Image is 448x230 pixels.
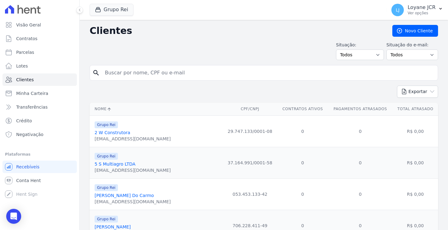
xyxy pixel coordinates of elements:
span: Crédito [16,118,32,124]
td: 053.453.133-42 [222,178,278,210]
a: Visão Geral [2,19,77,31]
td: 37.164.991/0001-58 [222,147,278,178]
a: Parcelas [2,46,77,59]
label: Situação: [336,42,384,48]
button: LJ Loyane JCR Ver opções [386,1,448,19]
span: Grupo Rei [95,153,118,160]
a: Transferências [2,101,77,113]
a: Conta Hent [2,174,77,187]
input: Buscar por nome, CPF ou e-mail [101,67,435,79]
div: Plataformas [5,151,74,158]
a: Recebíveis [2,161,77,173]
a: Clientes [2,73,77,86]
button: Exportar [397,86,438,98]
div: [EMAIL_ADDRESS][DOMAIN_NAME] [95,136,171,142]
td: 0 [278,147,328,178]
a: [PERSON_NAME] Do Carmo [95,193,154,198]
td: 29.747.133/0001-08 [222,115,278,147]
i: search [92,69,100,77]
th: Contratos Ativos [278,103,328,115]
span: Transferências [16,104,48,110]
th: Total Atrasado [393,103,438,115]
td: R$ 0,00 [393,147,438,178]
h2: Clientes [90,25,382,36]
td: 0 [278,178,328,210]
a: 5 S Multiagro LTDA [95,162,135,167]
a: 2 W Construtora [95,130,130,135]
a: Minha Carteira [2,87,77,100]
button: Grupo Rei [90,4,133,16]
a: Novo Cliente [392,25,438,37]
td: R$ 0,00 [393,178,438,210]
label: Situação do e-mail: [386,42,438,48]
th: Nome [90,103,222,115]
span: Conta Hent [16,177,41,184]
span: Minha Carteira [16,90,48,96]
span: Grupo Rei [95,121,118,128]
span: Clientes [16,77,34,83]
span: Grupo Rei [95,184,118,191]
a: Crédito [2,115,77,127]
span: Recebíveis [16,164,40,170]
span: Grupo Rei [95,216,118,223]
p: Loyane JCR [408,4,436,11]
div: [EMAIL_ADDRESS][DOMAIN_NAME] [95,199,171,205]
th: CPF/CNPJ [222,103,278,115]
td: 0 [328,178,393,210]
span: Negativação [16,131,44,138]
span: Contratos [16,35,37,42]
td: 0 [278,115,328,147]
div: [EMAIL_ADDRESS][DOMAIN_NAME] [95,167,171,173]
span: Parcelas [16,49,34,55]
span: Lotes [16,63,28,69]
a: Lotes [2,60,77,72]
th: Pagamentos Atrasados [328,103,393,115]
span: Visão Geral [16,22,41,28]
td: R$ 0,00 [393,115,438,147]
span: LJ [396,8,399,12]
div: Open Intercom Messenger [6,209,21,224]
p: Ver opções [408,11,436,16]
a: Negativação [2,128,77,141]
a: Contratos [2,32,77,45]
td: 0 [328,147,393,178]
a: [PERSON_NAME] [95,224,131,229]
td: 0 [328,115,393,147]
